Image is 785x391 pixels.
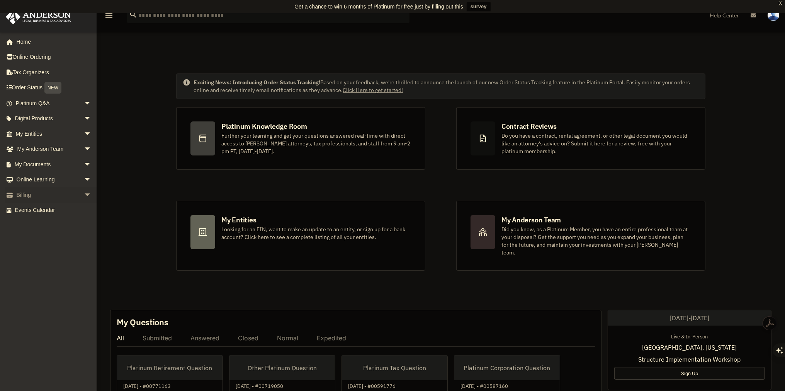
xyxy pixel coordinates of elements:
[117,334,124,342] div: All
[342,355,447,380] div: Platinum Tax Question
[194,79,320,86] strong: Exciting News: Introducing Order Status Tracking!
[454,355,560,380] div: Platinum Corporation Question
[277,334,298,342] div: Normal
[229,381,289,389] div: [DATE] - #00719050
[456,201,705,271] a: My Anderson Team Did you know, as a Platinum Member, you have an entire professional team at your...
[343,87,403,94] a: Click Here to get started!
[5,172,103,188] a: Online Learningarrow_drop_down
[317,334,346,342] div: Expedited
[194,79,699,94] div: Based on your feedback, we're thrilled to announce the launch of our new Order Status Tracking fe...
[5,80,103,96] a: Order StatusNEW
[5,65,103,80] a: Tax Organizers
[229,355,335,380] div: Other Platinum Question
[501,132,691,155] div: Do you have a contract, rental agreement, or other legal document you would like an attorney's ad...
[221,121,307,131] div: Platinum Knowledge Room
[639,355,741,364] span: Structure Implementation Workshop
[129,10,138,19] i: search
[143,334,172,342] div: Submitted
[5,50,103,65] a: Online Ordering
[44,82,61,94] div: NEW
[84,157,99,172] span: arrow_drop_down
[117,381,177,389] div: [DATE] - #00771163
[117,355,223,380] div: Platinum Retirement Question
[5,111,103,126] a: Digital Productsarrow_drop_down
[84,142,99,157] span: arrow_drop_down
[5,142,103,157] a: My Anderson Teamarrow_drop_down
[176,107,425,170] a: Platinum Knowledge Room Further your learning and get your questions answered real-time with dire...
[221,132,411,155] div: Further your learning and get your questions answered real-time with direct access to [PERSON_NAM...
[104,11,114,20] i: menu
[456,107,705,170] a: Contract Reviews Do you have a contract, rental agreement, or other legal document you would like...
[778,1,783,6] div: close
[501,215,561,225] div: My Anderson Team
[342,381,402,389] div: [DATE] - #00591776
[190,334,219,342] div: Answered
[467,2,491,11] a: survey
[84,126,99,142] span: arrow_drop_down
[84,187,99,203] span: arrow_drop_down
[117,316,168,328] div: My Questions
[84,96,99,111] span: arrow_drop_down
[3,9,73,24] img: Anderson Advisors Platinum Portal
[614,367,765,380] a: Sign Up
[294,2,463,11] div: Get a chance to win 6 months of Platinum for free just by filling out this
[5,203,103,218] a: Events Calendar
[84,172,99,188] span: arrow_drop_down
[608,310,771,326] div: [DATE]-[DATE]
[454,381,514,389] div: [DATE] - #00587160
[238,334,258,342] div: Closed
[768,10,779,21] img: User Pic
[5,126,103,142] a: My Entitiesarrow_drop_down
[176,201,425,271] a: My Entities Looking for an EIN, want to make an update to an entity, or sign up for a bank accoun...
[5,157,103,172] a: My Documentsarrow_drop_down
[642,343,737,352] span: [GEOGRAPHIC_DATA], [US_STATE]
[84,111,99,127] span: arrow_drop_down
[221,225,411,241] div: Looking for an EIN, want to make an update to an entity, or sign up for a bank account? Click her...
[221,215,256,225] div: My Entities
[501,225,691,256] div: Did you know, as a Platinum Member, you have an entire professional team at your disposal? Get th...
[5,96,103,111] a: Platinum Q&Aarrow_drop_down
[5,187,103,203] a: Billingarrow_drop_down
[5,34,99,50] a: Home
[501,121,557,131] div: Contract Reviews
[665,332,714,340] div: Live & In-Person
[104,14,114,20] a: menu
